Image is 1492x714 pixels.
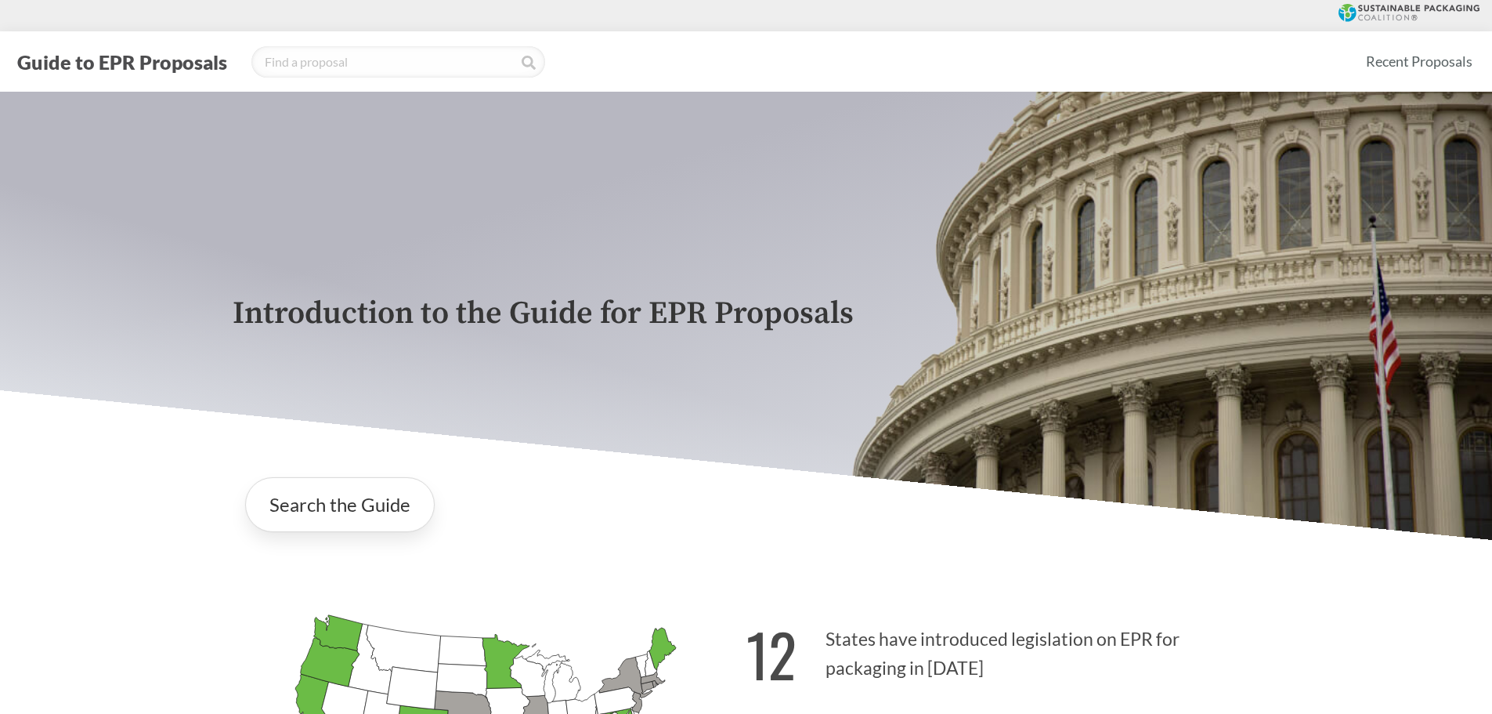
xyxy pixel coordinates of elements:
[746,611,797,698] strong: 12
[746,601,1260,698] p: States have introduced legislation on EPR for packaging in [DATE]
[13,49,232,74] button: Guide to EPR Proposals
[245,477,435,532] a: Search the Guide
[1359,44,1479,79] a: Recent Proposals
[251,46,545,78] input: Find a proposal
[233,296,1260,332] p: Introduction to the Guide for EPR Proposals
